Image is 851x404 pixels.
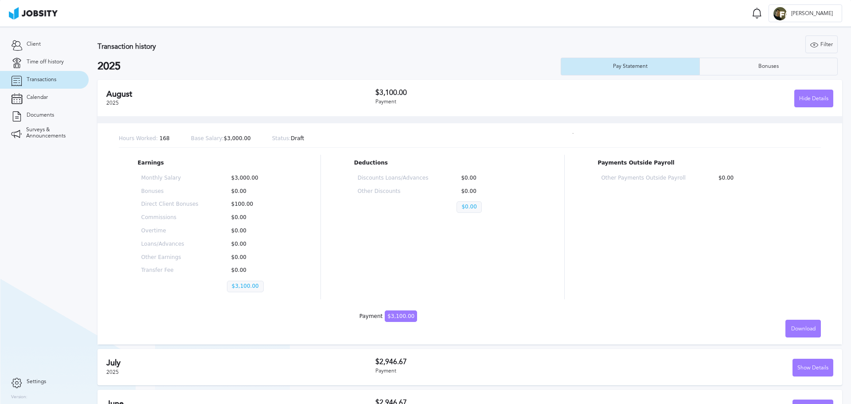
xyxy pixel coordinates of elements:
[785,320,821,337] button: Download
[141,175,199,181] p: Monthly Salary
[119,136,170,142] p: 168
[106,90,375,99] h2: August
[27,41,41,47] span: Client
[375,368,605,374] div: Payment
[141,267,199,274] p: Transfer Fee
[9,7,58,20] img: ab4bad089aa723f57921c736e9817d99.png
[227,215,284,221] p: $0.00
[359,314,417,320] div: Payment
[141,228,199,234] p: Overtime
[138,160,288,166] p: Earnings
[272,136,304,142] p: Draft
[11,395,27,400] label: Version:
[141,188,199,195] p: Bonuses
[27,94,48,101] span: Calendar
[609,63,652,70] div: Pay Statement
[375,358,605,366] h3: $2,946.67
[106,369,119,375] span: 2025
[106,358,375,368] h2: July
[141,201,199,208] p: Direct Client Bonuses
[227,281,264,292] p: $3,100.00
[119,135,158,141] span: Hours Worked:
[457,201,481,213] p: $0.00
[375,89,605,97] h3: $3,100.00
[794,90,833,107] button: Hide Details
[358,188,429,195] p: Other Discounts
[773,7,787,20] div: D
[457,188,527,195] p: $0.00
[793,359,833,377] div: Show Details
[375,99,605,105] div: Payment
[27,112,54,118] span: Documents
[769,4,842,22] button: D[PERSON_NAME]
[699,58,838,75] button: Bonuses
[227,255,284,261] p: $0.00
[98,43,503,51] h3: Transaction history
[98,60,561,73] h2: 2025
[791,326,816,332] span: Download
[191,135,224,141] span: Base Salary:
[354,160,531,166] p: Deductions
[27,379,46,385] span: Settings
[227,267,284,274] p: $0.00
[714,175,798,181] p: $0.00
[754,63,783,70] div: Bonuses
[385,310,417,322] span: $3,100.00
[27,59,64,65] span: Time off history
[227,241,284,247] p: $0.00
[806,36,837,54] div: Filter
[141,241,199,247] p: Loans/Advances
[141,215,199,221] p: Commissions
[597,160,802,166] p: Payments Outside Payroll
[358,175,429,181] p: Discounts Loans/Advances
[141,255,199,261] p: Other Earnings
[227,175,284,181] p: $3,000.00
[601,175,685,181] p: Other Payments Outside Payroll
[227,228,284,234] p: $0.00
[795,90,833,108] div: Hide Details
[792,359,833,377] button: Show Details
[272,135,291,141] span: Status:
[26,127,78,139] span: Surveys & Announcements
[191,136,251,142] p: $3,000.00
[787,11,837,17] span: [PERSON_NAME]
[805,35,838,53] button: Filter
[227,188,284,195] p: $0.00
[561,58,699,75] button: Pay Statement
[457,175,527,181] p: $0.00
[27,77,56,83] span: Transactions
[106,100,119,106] span: 2025
[227,201,284,208] p: $100.00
